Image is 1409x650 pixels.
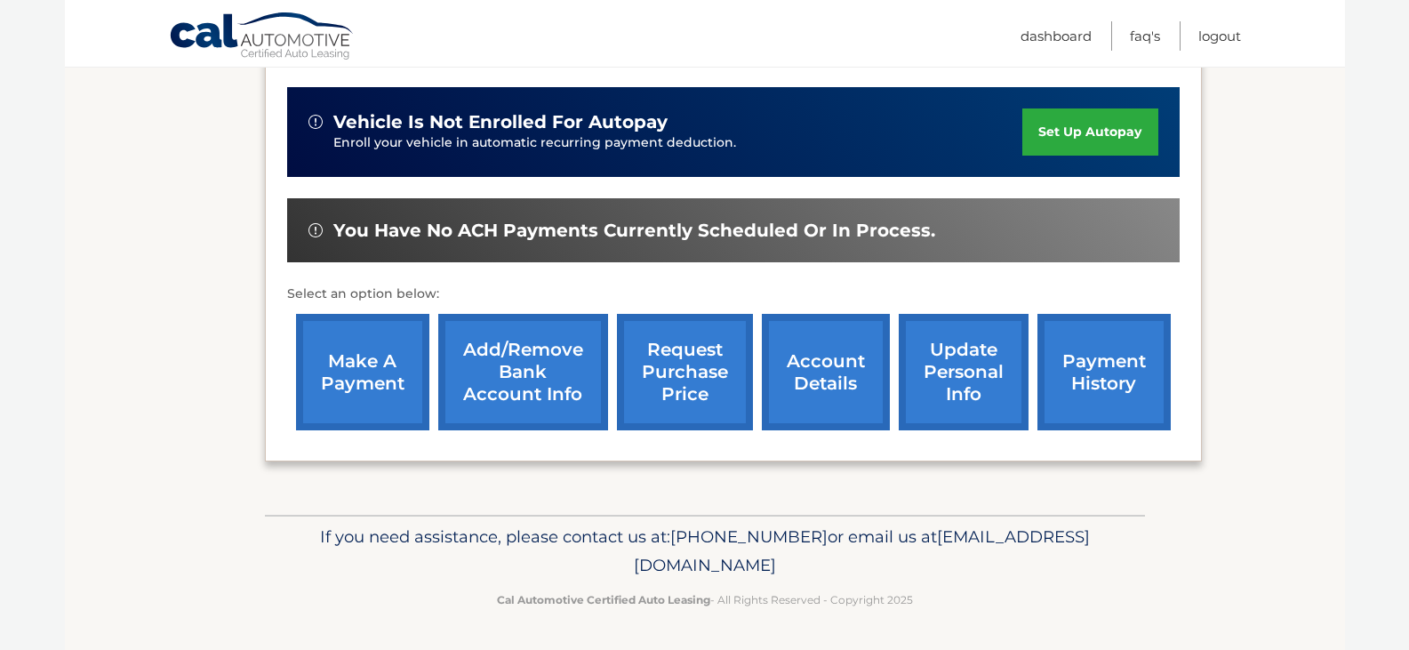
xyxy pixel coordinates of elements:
a: FAQ's [1130,21,1160,51]
p: If you need assistance, please contact us at: or email us at [276,523,1133,580]
strong: Cal Automotive Certified Auto Leasing [497,593,710,606]
p: Select an option below: [287,284,1180,305]
a: Add/Remove bank account info [438,314,608,430]
a: update personal info [899,314,1029,430]
a: account details [762,314,890,430]
a: Cal Automotive [169,12,356,63]
a: Logout [1198,21,1241,51]
p: - All Rights Reserved - Copyright 2025 [276,590,1133,609]
img: alert-white.svg [308,115,323,129]
span: [EMAIL_ADDRESS][DOMAIN_NAME] [634,526,1090,575]
a: Dashboard [1021,21,1092,51]
a: set up autopay [1022,108,1157,156]
a: make a payment [296,314,429,430]
p: Enroll your vehicle in automatic recurring payment deduction. [333,133,1023,153]
span: vehicle is not enrolled for autopay [333,111,668,133]
span: You have no ACH payments currently scheduled or in process. [333,220,935,242]
img: alert-white.svg [308,223,323,237]
a: payment history [1037,314,1171,430]
span: [PHONE_NUMBER] [670,526,828,547]
a: request purchase price [617,314,753,430]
